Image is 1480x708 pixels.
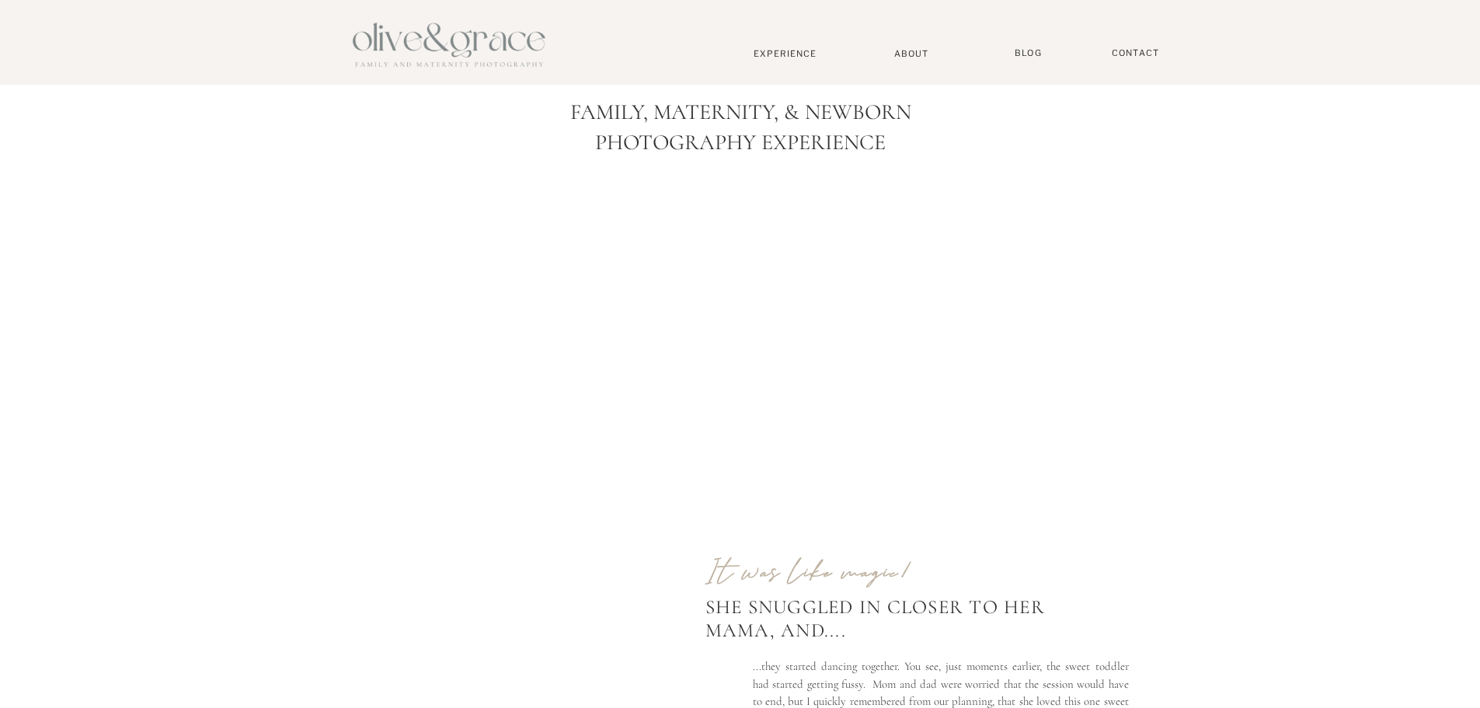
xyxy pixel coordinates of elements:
[705,595,1118,667] div: She snuggled in closer to her mama, and....
[888,48,935,58] a: About
[572,130,910,169] p: Photography Experience
[388,99,1094,126] h1: Family, Maternity, & Newborn
[705,554,912,590] b: It was like magic!
[1105,47,1167,59] a: Contact
[734,48,837,59] a: Experience
[1009,47,1048,59] a: BLOG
